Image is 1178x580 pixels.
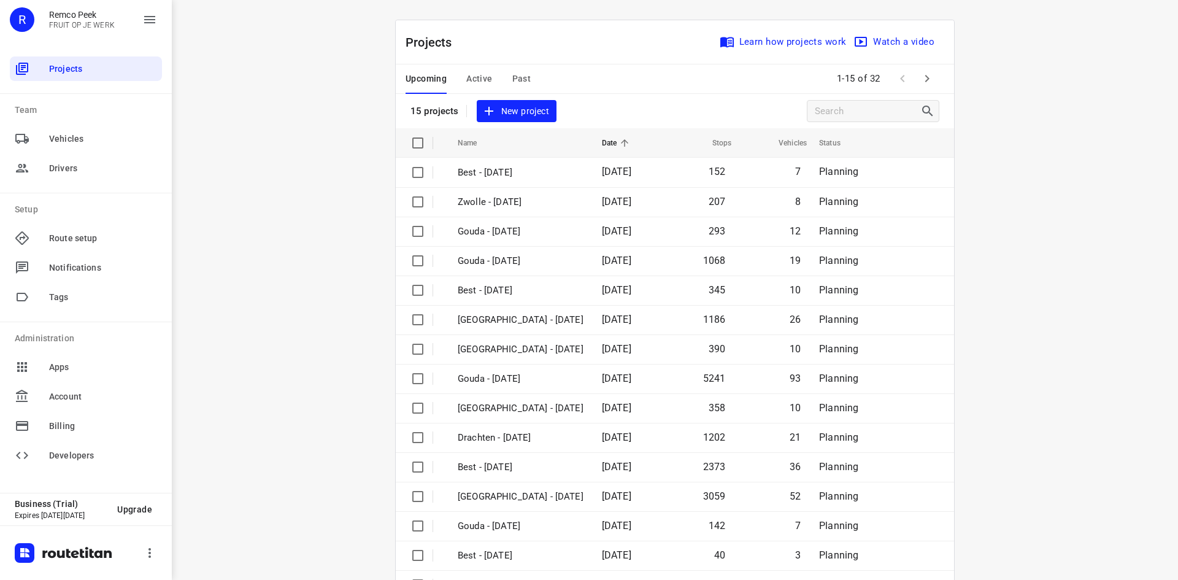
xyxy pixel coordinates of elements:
[49,232,157,245] span: Route setup
[819,373,858,384] span: Planning
[458,284,583,298] p: Best - Thursday
[49,449,157,462] span: Developers
[819,343,858,355] span: Planning
[709,343,726,355] span: 390
[795,549,801,561] span: 3
[920,104,939,118] div: Search
[795,520,801,532] span: 7
[458,254,583,268] p: Gouda - Thursday
[458,225,583,239] p: Gouda - Friday
[709,225,726,237] span: 293
[602,314,631,325] span: [DATE]
[458,401,583,416] p: Antwerpen - Monday
[602,196,631,207] span: [DATE]
[10,7,34,32] div: R
[484,104,549,119] span: New project
[709,402,726,414] span: 358
[49,133,157,145] span: Vehicles
[790,255,801,266] span: 19
[602,343,631,355] span: [DATE]
[466,71,492,87] span: Active
[15,332,162,345] p: Administration
[458,313,583,327] p: Zwolle - Wednesday
[49,162,157,175] span: Drivers
[458,460,583,474] p: Best - Monday
[458,519,583,533] p: Gouda - Friday
[10,384,162,409] div: Account
[703,255,726,266] span: 1068
[819,136,857,150] span: Status
[458,490,583,504] p: Zwolle - Monday
[819,461,858,473] span: Planning
[790,431,801,443] span: 21
[10,355,162,379] div: Apps
[819,284,858,296] span: Planning
[602,461,631,473] span: [DATE]
[49,420,157,433] span: Billing
[477,100,556,123] button: New project
[602,402,631,414] span: [DATE]
[890,66,915,91] span: Previous Page
[832,66,885,92] span: 1-15 of 32
[795,166,801,177] span: 7
[819,314,858,325] span: Planning
[602,136,633,150] span: Date
[602,490,631,502] span: [DATE]
[15,203,162,216] p: Setup
[790,343,801,355] span: 10
[819,520,858,532] span: Planning
[602,431,631,443] span: [DATE]
[819,549,858,561] span: Planning
[763,136,807,150] span: Vehicles
[602,225,631,237] span: [DATE]
[790,225,801,237] span: 12
[819,255,858,266] span: Planning
[10,443,162,468] div: Developers
[49,261,157,274] span: Notifications
[602,166,631,177] span: [DATE]
[10,56,162,81] div: Projects
[406,71,447,87] span: Upcoming
[49,10,115,20] p: Remco Peek
[10,255,162,280] div: Notifications
[602,549,631,561] span: [DATE]
[15,499,107,509] p: Business (Trial)
[10,285,162,309] div: Tags
[458,195,583,209] p: Zwolle - Friday
[458,431,583,445] p: Drachten - Monday
[703,314,726,325] span: 1186
[49,21,115,29] p: FRUIT OP JE WERK
[709,196,726,207] span: 207
[602,255,631,266] span: [DATE]
[703,461,726,473] span: 2373
[709,520,726,532] span: 142
[15,511,107,520] p: Expires [DATE][DATE]
[819,431,858,443] span: Planning
[790,373,801,384] span: 93
[107,498,162,520] button: Upgrade
[790,402,801,414] span: 10
[703,431,726,443] span: 1202
[458,372,583,386] p: Gouda - Monday
[10,414,162,438] div: Billing
[410,106,459,117] p: 15 projects
[709,284,726,296] span: 345
[714,549,725,561] span: 40
[602,520,631,532] span: [DATE]
[790,490,801,502] span: 52
[49,390,157,403] span: Account
[819,490,858,502] span: Planning
[703,490,726,502] span: 3059
[49,291,157,304] span: Tags
[815,102,920,121] input: Search projects
[819,225,858,237] span: Planning
[15,104,162,117] p: Team
[10,126,162,151] div: Vehicles
[819,196,858,207] span: Planning
[819,166,858,177] span: Planning
[602,373,631,384] span: [DATE]
[117,505,152,514] span: Upgrade
[819,402,858,414] span: Planning
[49,361,157,374] span: Apps
[10,156,162,180] div: Drivers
